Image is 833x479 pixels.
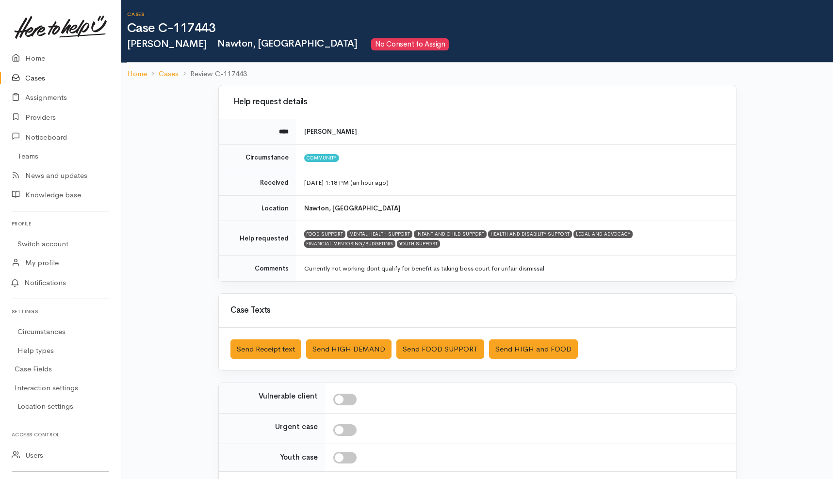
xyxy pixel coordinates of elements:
td: Received [219,170,296,196]
div: LEGAL AND ADVOCACY [573,230,633,238]
b: [PERSON_NAME] [304,128,357,136]
h3: Case Texts [230,306,724,315]
h6: Profile [12,217,109,230]
a: Home [127,68,147,80]
div: HEALTH AND DISABILITY SUPPORT [488,230,572,238]
td: Help requested [219,221,296,256]
td: [DATE] 1:18 PM (an hour ago) [296,170,736,196]
a: Cases [159,68,179,80]
td: Circumstance [219,144,296,170]
div: FOOD SUPPORT [304,230,346,238]
nav: breadcrumb [121,63,833,85]
h6: Settings [12,305,109,318]
div: FINANCIAL MENTORING/BUDGETING [304,240,396,248]
label: Vulnerable client [259,391,318,402]
span: No Consent to Assign [371,38,449,50]
span: Nawton, [GEOGRAPHIC_DATA] [212,37,358,49]
button: Send HIGH and FOOD [489,339,578,359]
td: Location [219,195,296,221]
div: INFANT AND CHILD SUPPORT [414,230,487,238]
div: YOUTH SUPPORT [397,240,440,248]
label: Urgent case [275,421,318,432]
li: Review C-117443 [179,68,247,80]
b: Nawton, [GEOGRAPHIC_DATA] [304,204,401,212]
h3: Help request details [230,97,724,107]
div: MENTAL HEALTH SUPPORT [347,230,412,238]
button: Send Receipt text [230,339,301,359]
h2: [PERSON_NAME] [127,38,833,50]
span: Community [304,154,340,162]
h6: Cases [127,12,833,17]
td: Comments [219,256,296,281]
td: Currently not working dont qualify for benefit as taking boss court for unfair dismissal [296,256,736,281]
h6: Access control [12,428,109,441]
button: Send FOOD SUPPORT [396,339,484,359]
label: Youth case [280,452,318,463]
button: Send HIGH DEMAND [306,339,392,359]
h1: Case C-117443 [127,21,833,35]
